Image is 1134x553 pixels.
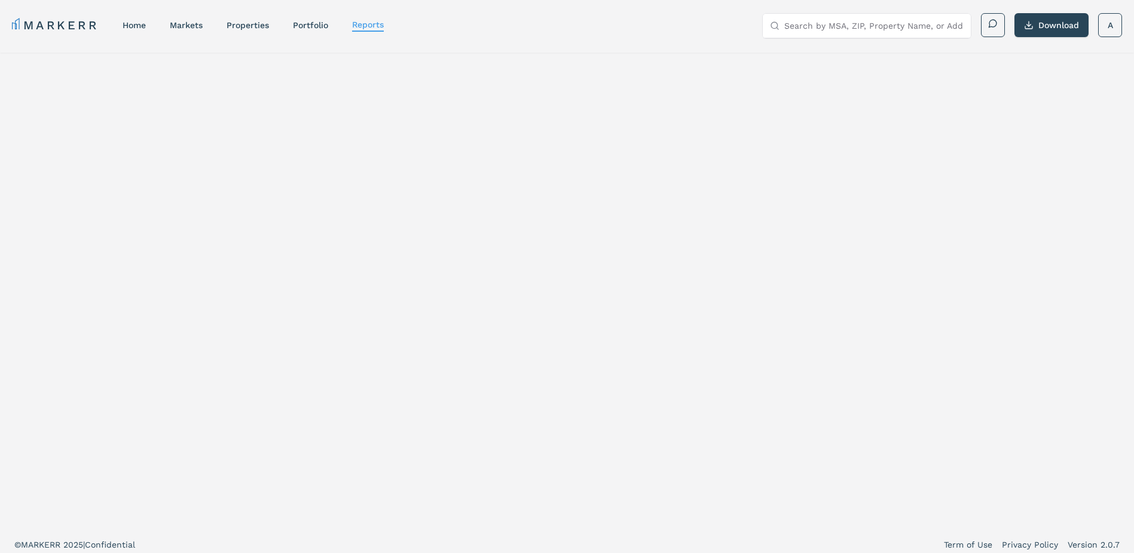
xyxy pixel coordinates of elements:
[12,17,99,34] a: MARKERR
[1108,19,1113,31] span: A
[1098,13,1122,37] button: A
[21,540,63,549] span: MARKERR
[14,540,21,549] span: ©
[227,20,269,30] a: properties
[1002,539,1058,551] a: Privacy Policy
[123,20,146,30] a: home
[170,20,203,30] a: markets
[944,539,992,551] a: Term of Use
[1068,539,1120,551] a: Version 2.0.7
[85,540,135,549] span: Confidential
[63,540,85,549] span: 2025 |
[293,20,328,30] a: Portfolio
[352,20,384,29] a: reports
[1014,13,1089,37] button: Download
[784,14,964,38] input: Search by MSA, ZIP, Property Name, or Address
